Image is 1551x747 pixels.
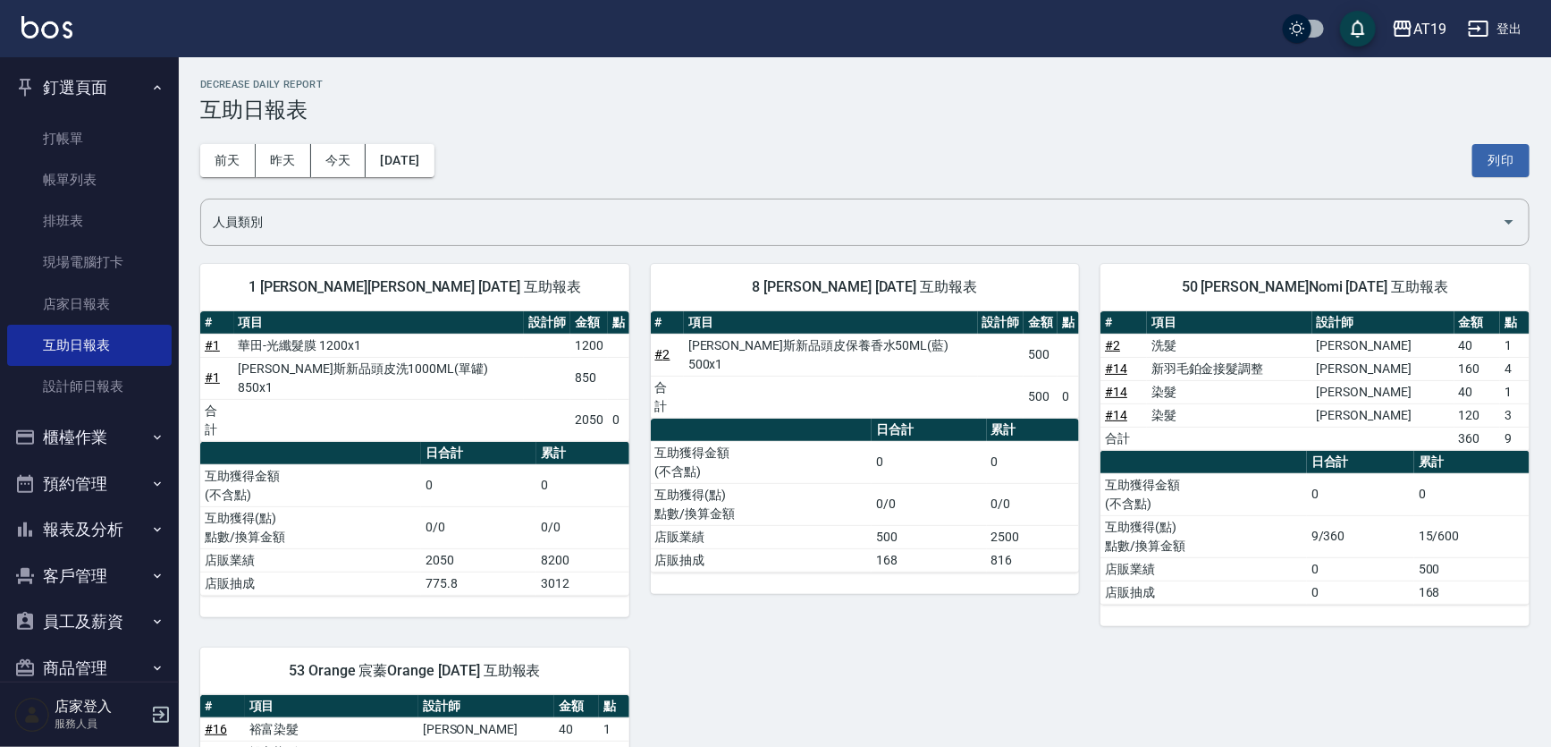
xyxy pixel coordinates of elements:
[872,548,987,572] td: 168
[655,347,670,361] a: #2
[872,483,987,525] td: 0/0
[200,464,421,506] td: 互助獲得金額 (不含點)
[200,695,245,718] th: #
[1454,403,1501,427] td: 120
[570,399,608,441] td: 2050
[245,717,418,741] td: 裕富染髮
[1147,380,1312,403] td: 染髮
[234,334,524,357] td: 華田-光纖髮膜 1200x1
[1312,311,1454,335] th: 設計師
[651,441,872,483] td: 互助獲得金額 (不含點)
[1500,427,1530,450] td: 9
[1307,581,1414,604] td: 0
[1500,380,1530,403] td: 1
[1414,581,1530,604] td: 168
[1105,338,1120,352] a: #2
[200,311,234,335] th: #
[536,548,629,572] td: 8200
[599,695,629,718] th: 點
[200,572,421,595] td: 店販抽成
[1105,385,1127,399] a: #14
[421,572,536,595] td: 775.8
[55,716,146,732] p: 服務人員
[1105,361,1127,376] a: #14
[651,311,1080,419] table: a dense table
[536,572,629,595] td: 3012
[1105,408,1127,422] a: #14
[1147,311,1312,335] th: 項目
[200,506,421,548] td: 互助獲得(點) 點數/換算金額
[1100,515,1307,557] td: 互助獲得(點) 點數/換算金額
[234,357,524,399] td: [PERSON_NAME]斯新品頭皮洗1000ML(單罐) 850x1
[7,366,172,407] a: 設計師日報表
[222,278,608,296] span: 1 [PERSON_NAME][PERSON_NAME] [DATE] 互助報表
[421,548,536,572] td: 2050
[200,548,421,572] td: 店販業績
[651,483,872,525] td: 互助獲得(點) 點數/換算金額
[651,376,684,418] td: 合計
[570,334,608,357] td: 1200
[987,419,1080,442] th: 累計
[256,144,311,177] button: 昨天
[608,311,629,335] th: 點
[1454,427,1501,450] td: 360
[1058,311,1079,335] th: 點
[311,144,367,177] button: 今天
[524,311,570,335] th: 設計師
[1147,334,1312,357] td: 洗髮
[200,144,256,177] button: 前天
[1413,18,1446,40] div: AT19
[1472,144,1530,177] button: 列印
[1307,557,1414,581] td: 0
[205,722,227,736] a: #16
[987,441,1080,483] td: 0
[1024,376,1058,418] td: 500
[7,200,172,242] a: 排班表
[418,717,554,741] td: [PERSON_NAME]
[7,159,172,200] a: 帳單列表
[684,311,978,335] th: 項目
[7,242,172,283] a: 現場電腦打卡
[1100,473,1307,515] td: 互助獲得金額 (不含點)
[1122,278,1508,296] span: 50 [PERSON_NAME]Nomi [DATE] 互助報表
[222,662,608,680] span: 53 Orange 宸蓁Orange [DATE] 互助報表
[978,311,1024,335] th: 設計師
[421,506,536,548] td: 0/0
[1312,334,1454,357] td: [PERSON_NAME]
[872,441,987,483] td: 0
[7,461,172,507] button: 預約管理
[7,118,172,159] a: 打帳單
[1100,451,1530,605] table: a dense table
[208,207,1495,238] input: 人員名稱
[651,525,872,548] td: 店販業績
[1312,380,1454,403] td: [PERSON_NAME]
[7,414,172,461] button: 櫃檯作業
[987,483,1080,525] td: 0/0
[1414,557,1530,581] td: 500
[536,442,629,465] th: 累計
[1495,208,1523,236] button: Open
[872,419,987,442] th: 日合計
[1100,311,1530,451] table: a dense table
[366,144,434,177] button: [DATE]
[684,334,978,376] td: [PERSON_NAME]斯新品頭皮保養香水50ML(藍) 500x1
[55,698,146,716] h5: 店家登入
[21,16,72,38] img: Logo
[570,357,608,399] td: 850
[1024,334,1058,376] td: 500
[1100,311,1147,335] th: #
[7,553,172,599] button: 客戶管理
[1454,357,1501,380] td: 160
[421,464,536,506] td: 0
[418,695,554,718] th: 設計師
[245,695,418,718] th: 項目
[200,399,234,441] td: 合計
[599,717,629,741] td: 1
[608,399,629,441] td: 0
[536,506,629,548] td: 0/0
[1100,427,1147,450] td: 合計
[205,338,220,352] a: #1
[1307,451,1414,474] th: 日合計
[1454,380,1501,403] td: 40
[1500,334,1530,357] td: 1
